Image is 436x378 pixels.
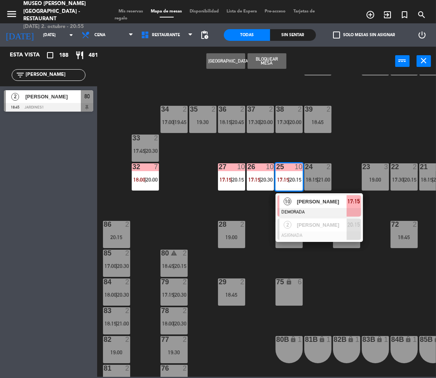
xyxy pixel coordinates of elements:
[89,51,98,60] span: 481
[384,336,389,343] div: 1
[125,307,130,314] div: 2
[363,163,363,170] div: 23
[183,336,187,343] div: 2
[276,278,277,285] div: 75
[286,278,292,285] i: lock
[161,278,162,285] div: 79
[218,292,245,297] div: 18:45
[306,177,318,183] span: 18:15
[206,53,245,69] button: [GEOGRAPHIC_DATA]
[231,177,232,183] span: |
[183,278,187,285] div: 2
[161,106,162,113] div: 34
[277,177,289,183] span: 17:15
[125,278,130,285] div: 2
[232,119,244,125] span: 20:45
[125,365,130,372] div: 2
[298,336,302,343] div: 1
[376,336,383,343] i: lock
[333,31,395,38] label: Solo mesas sin asignar
[25,93,81,101] span: [PERSON_NAME]
[125,221,130,228] div: 2
[326,106,331,113] div: 2
[362,177,389,182] div: 19:00
[248,177,260,183] span: 17:15
[355,336,360,343] div: 1
[45,51,55,60] i: crop_square
[160,350,188,355] div: 19:30
[125,250,130,257] div: 2
[220,177,232,183] span: 17:15
[405,177,417,183] span: 20:15
[405,336,412,343] i: lock
[290,119,302,125] span: 20:00
[162,292,174,298] span: 17:15
[183,307,187,314] div: 2
[276,106,277,113] div: 38
[417,55,431,67] button: close
[326,163,331,170] div: 2
[240,106,245,113] div: 2
[105,292,117,298] span: 18:00
[116,320,117,327] span: |
[6,8,17,23] button: menu
[248,106,248,113] div: 37
[146,148,158,154] span: 20:30
[284,221,291,229] span: 2
[161,307,162,314] div: 78
[421,177,433,183] span: 18:15
[16,70,25,80] i: filter_list
[154,135,159,142] div: 2
[417,10,426,19] i: search
[347,197,360,206] span: 17:15
[319,336,325,343] i: lock
[116,292,117,298] span: |
[133,148,145,154] span: 17:45
[261,9,290,14] span: Pre-acceso
[133,135,133,142] div: 33
[237,163,245,170] div: 10
[103,350,130,355] div: 19:00
[175,263,187,269] span: 20:15
[391,234,418,240] div: 18:45
[6,8,17,20] i: menu
[276,163,277,170] div: 25
[260,177,261,183] span: |
[171,250,177,256] i: warning
[152,33,180,37] span: Restaurante
[269,106,274,113] div: 2
[326,336,331,343] div: 1
[133,177,145,183] span: 18:00
[162,263,174,269] span: 18:45
[383,10,392,19] i: exit_to_app
[277,119,289,125] span: 17:30
[317,177,319,183] span: |
[232,177,244,183] span: 20:15
[75,51,84,60] i: restaurant
[297,198,347,206] span: [PERSON_NAME]
[290,336,296,343] i: lock
[161,336,162,343] div: 77
[162,119,174,125] span: 17:00
[392,177,404,183] span: 17:30
[400,10,409,19] i: turned_in_not
[290,177,302,183] span: 20:15
[105,320,117,327] span: 18:15
[173,263,175,269] span: |
[220,119,232,125] span: 18:15
[395,55,410,67] button: power_input
[103,234,130,240] div: 20:15
[175,119,187,125] span: 19:45
[284,198,291,205] span: 10
[94,33,105,37] span: Cena
[398,56,407,65] i: power_input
